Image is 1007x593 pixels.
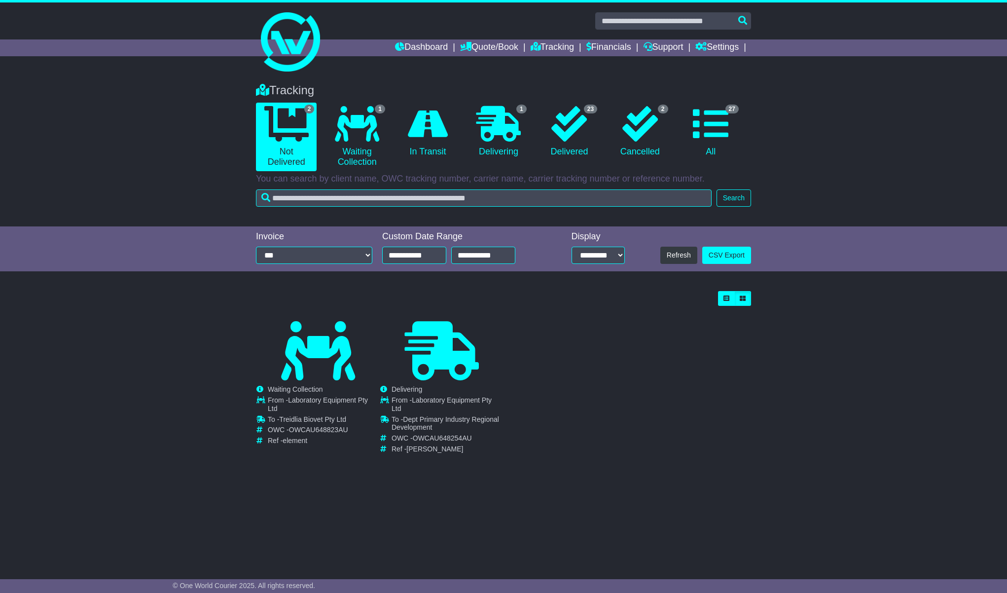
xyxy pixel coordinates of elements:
span: OWCAU648254AU [413,434,472,442]
a: Dashboard [395,39,448,56]
a: Settings [695,39,739,56]
span: 27 [725,105,739,113]
a: Quote/Book [460,39,518,56]
td: Ref - [392,445,503,453]
a: 23 Delivered [539,103,600,161]
span: 1 [516,105,527,113]
span: [PERSON_NAME] [406,445,463,453]
span: Laboratory Equipment Pty Ltd [268,396,368,412]
span: Laboratory Equipment Pty Ltd [392,396,492,412]
a: 1 Delivering [468,103,529,161]
span: © One World Courier 2025. All rights reserved. [173,582,315,590]
span: 1 [375,105,385,113]
a: Tracking [531,39,574,56]
span: Treidlia Biovet Pty Ltd [279,415,346,423]
td: OWC - [268,426,379,437]
a: In Transit [397,103,458,161]
a: Financials [586,39,631,56]
a: 1 Waiting Collection [326,103,387,171]
td: OWC - [392,434,503,445]
a: 2 Cancelled [610,103,670,161]
span: OWCAU648823AU [289,426,348,434]
a: 27 All [681,103,741,161]
span: Dept Primary Industry Regional Development [392,415,499,432]
span: Waiting Collection [268,385,323,393]
a: Support [644,39,683,56]
div: Tracking [251,83,756,98]
span: 2 [658,105,668,113]
div: Display [572,231,625,242]
a: 2 Not Delivered [256,103,317,171]
p: You can search by client name, OWC tracking number, carrier name, carrier tracking number or refe... [256,174,751,185]
td: To - [392,415,503,435]
span: 23 [584,105,597,113]
td: Ref - [268,437,379,445]
a: CSV Export [702,247,751,264]
div: Invoice [256,231,372,242]
span: Delivering [392,385,422,393]
td: From - [392,396,503,415]
span: element [283,437,307,445]
td: To - [268,415,379,426]
div: Custom Date Range [382,231,540,242]
button: Search [717,189,751,207]
button: Refresh [660,247,697,264]
span: 2 [304,105,315,113]
td: From - [268,396,379,415]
